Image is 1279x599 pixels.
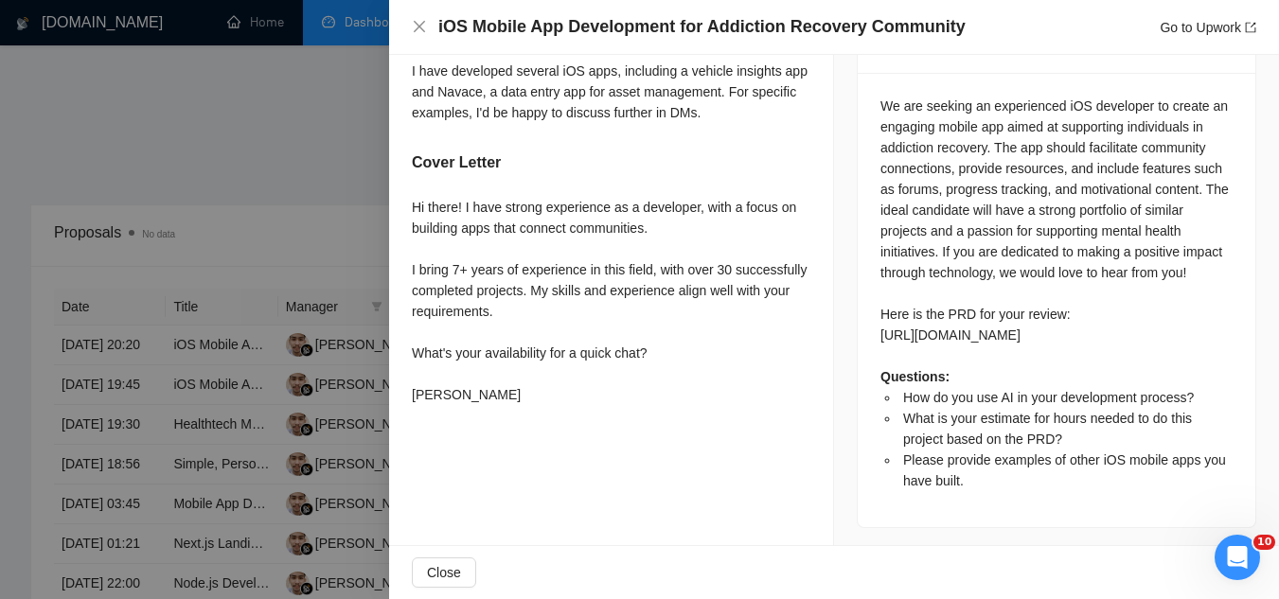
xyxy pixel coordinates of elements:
[903,452,1226,488] span: Please provide examples of other iOS mobile apps you have built.
[427,562,461,583] span: Close
[1245,22,1256,33] span: export
[1253,535,1275,550] span: 10
[903,411,1192,447] span: What is your estimate for hours needed to do this project based on the PRD?
[1215,535,1260,580] iframe: Intercom live chat
[412,197,810,405] div: Hi there! I have strong experience as a developer, with a focus on building apps that connect com...
[412,557,476,588] button: Close
[903,390,1194,405] span: How do you use AI in your development process?
[412,151,501,174] h5: Cover Letter
[412,19,427,35] button: Close
[438,15,966,39] h4: iOS Mobile App Development for Addiction Recovery Community
[412,61,810,123] div: I have developed several iOS apps, including a vehicle insights app and Navace, a data entry app ...
[1160,20,1256,35] a: Go to Upworkexport
[880,369,950,384] strong: Questions:
[880,96,1233,491] div: We are seeking an experienced iOS developer to create an engaging mobile app aimed at supporting ...
[412,19,427,34] span: close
